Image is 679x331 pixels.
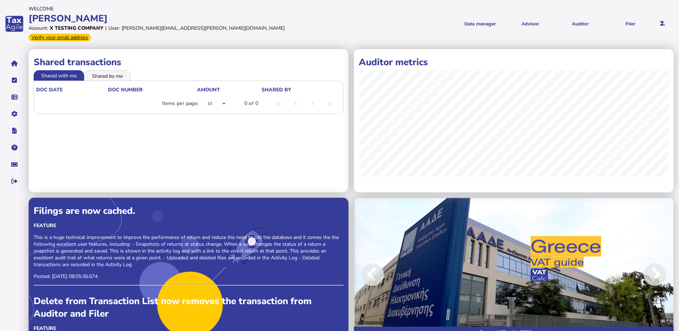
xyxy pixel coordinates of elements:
[36,86,107,93] div: doc date
[34,295,343,320] div: Delete from Transaction List now removes the transaction from Auditor and Filer
[608,15,653,33] button: Filer
[162,100,199,107] div: Items per page:
[7,123,22,138] button: Developer hub links
[359,56,669,68] h1: Auditor metrics
[108,25,120,32] div: User:
[34,205,343,217] div: Filings are now cached.
[34,70,84,80] li: Shared with me
[7,73,22,88] button: Tasks
[343,15,653,33] menu: navigate products
[29,12,339,25] div: [PERSON_NAME]
[108,86,197,93] div: doc number
[558,15,603,33] button: Auditor
[50,25,103,32] div: X Testing Company
[197,86,220,93] div: Amount
[29,34,91,41] div: Verify your email address
[34,222,343,229] div: Feature
[7,157,22,172] button: Raise a support ticket
[105,25,107,32] div: |
[34,56,343,68] h1: Shared transactions
[7,56,22,71] button: Home
[244,100,258,107] div: 0 of 0
[7,90,22,105] button: Data manager
[34,234,343,268] p: This is a huge technical improvement to improve the performance of return and reduce the need to ...
[36,86,63,93] div: doc date
[7,140,22,155] button: Help pages
[84,70,131,80] li: Shared by me
[108,86,143,93] div: doc number
[7,174,22,189] button: Sign out
[197,86,260,93] div: Amount
[659,21,665,26] i: Email needs to be verified
[122,25,285,32] div: [PERSON_NAME][EMAIL_ADDRESS][PERSON_NAME][DOMAIN_NAME]
[29,5,339,12] div: Welcome
[7,106,22,121] button: Manage settings
[458,15,503,33] button: Shows a dropdown of Data manager options
[508,15,553,33] button: Shows a dropdown of VAT Advisor options
[29,25,48,32] div: Account:
[262,86,339,93] div: shared by
[262,86,291,93] div: shared by
[34,273,343,280] p: Posted: [DATE] 08:05:36.674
